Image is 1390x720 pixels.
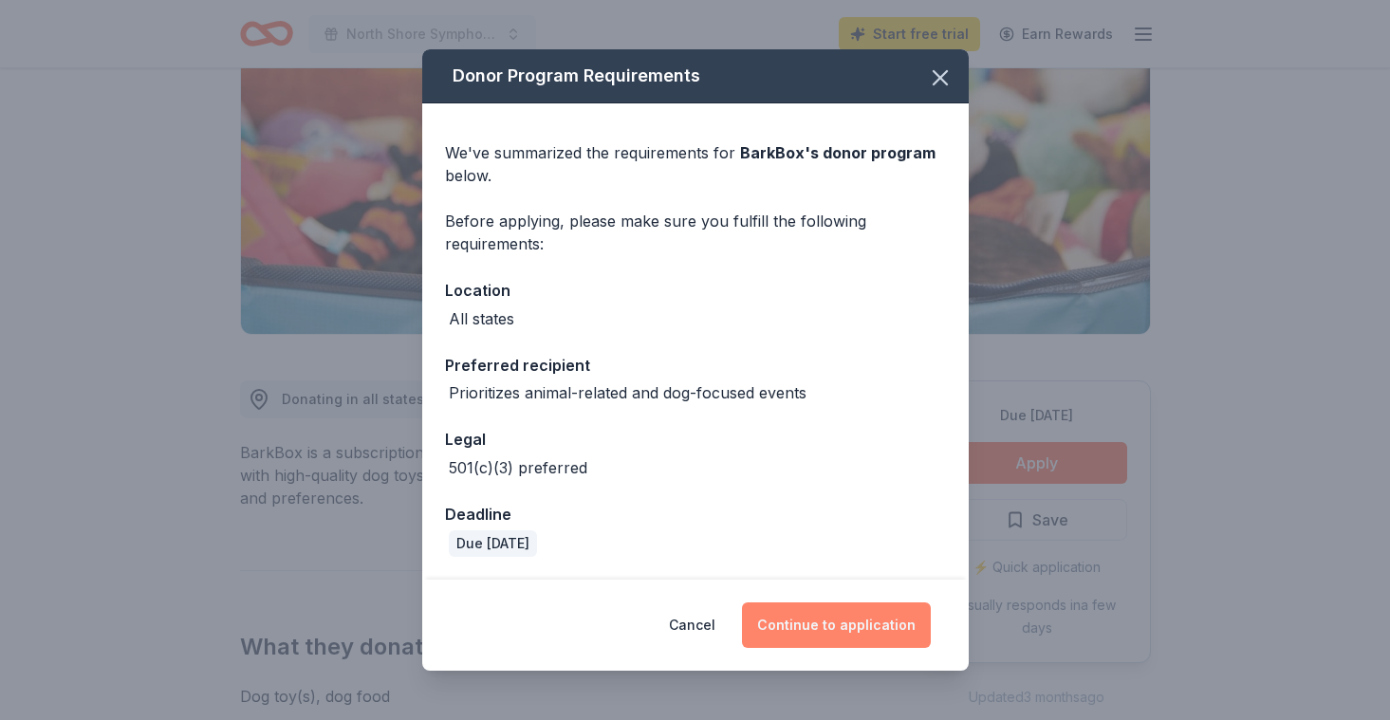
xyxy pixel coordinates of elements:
[445,210,946,255] div: Before applying, please make sure you fulfill the following requirements:
[445,502,946,526] div: Deadline
[449,456,587,479] div: 501(c)(3) preferred
[449,381,806,404] div: Prioritizes animal-related and dog-focused events
[449,307,514,330] div: All states
[742,602,931,648] button: Continue to application
[669,602,715,648] button: Cancel
[449,530,537,557] div: Due [DATE]
[422,49,969,103] div: Donor Program Requirements
[445,278,946,303] div: Location
[445,141,946,187] div: We've summarized the requirements for below.
[445,427,946,452] div: Legal
[445,353,946,378] div: Preferred recipient
[740,143,936,162] span: BarkBox 's donor program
